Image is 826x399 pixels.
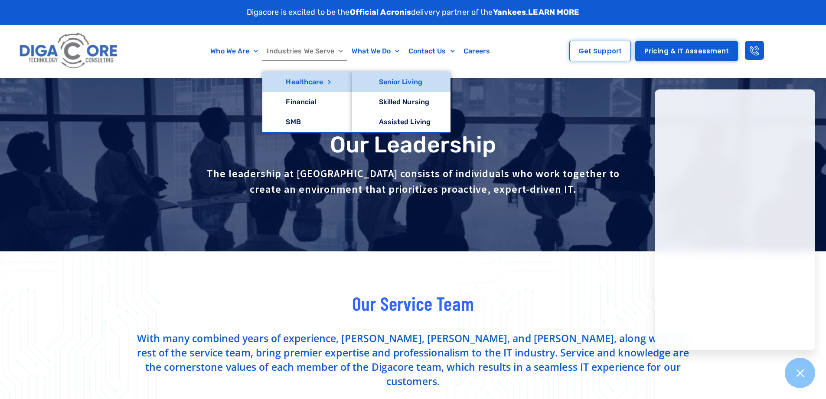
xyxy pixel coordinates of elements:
[352,92,451,112] a: Skilled Nursing
[262,72,352,92] a: Healthcare
[655,89,815,350] iframe: Chatgenie Messenger
[352,72,451,133] ul: Healthcare
[262,92,352,112] a: Financial
[136,331,691,389] p: With many combined years of experience, [PERSON_NAME], [PERSON_NAME], and [PERSON_NAME], along wi...
[578,48,622,54] span: Get Support
[493,7,526,17] strong: Yankees
[262,41,347,61] a: Industries We Serve
[206,41,262,61] a: Who We Are
[17,29,121,73] img: Digacore logo 1
[635,41,738,61] a: Pricing & IT Assessment
[404,41,459,61] a: Contact Us
[352,291,474,315] span: Our Service Team
[528,7,579,17] a: LEARN MORE
[347,41,404,61] a: What We Do
[262,112,352,132] a: SMB
[205,166,621,197] p: The leadership at [GEOGRAPHIC_DATA] consists of individuals who work together to create an enviro...
[350,7,411,17] strong: Official Acronis
[352,72,451,92] a: Senior Living
[247,7,580,18] p: Digacore is excited to be the delivery partner of the .
[459,41,495,61] a: Careers
[569,41,631,61] a: Get Support
[136,132,691,157] h1: Our Leadership
[644,48,729,54] span: Pricing & IT Assessment
[352,112,451,132] a: Assisted Living
[262,72,352,133] ul: Industries We Serve
[163,41,539,61] nav: Menu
